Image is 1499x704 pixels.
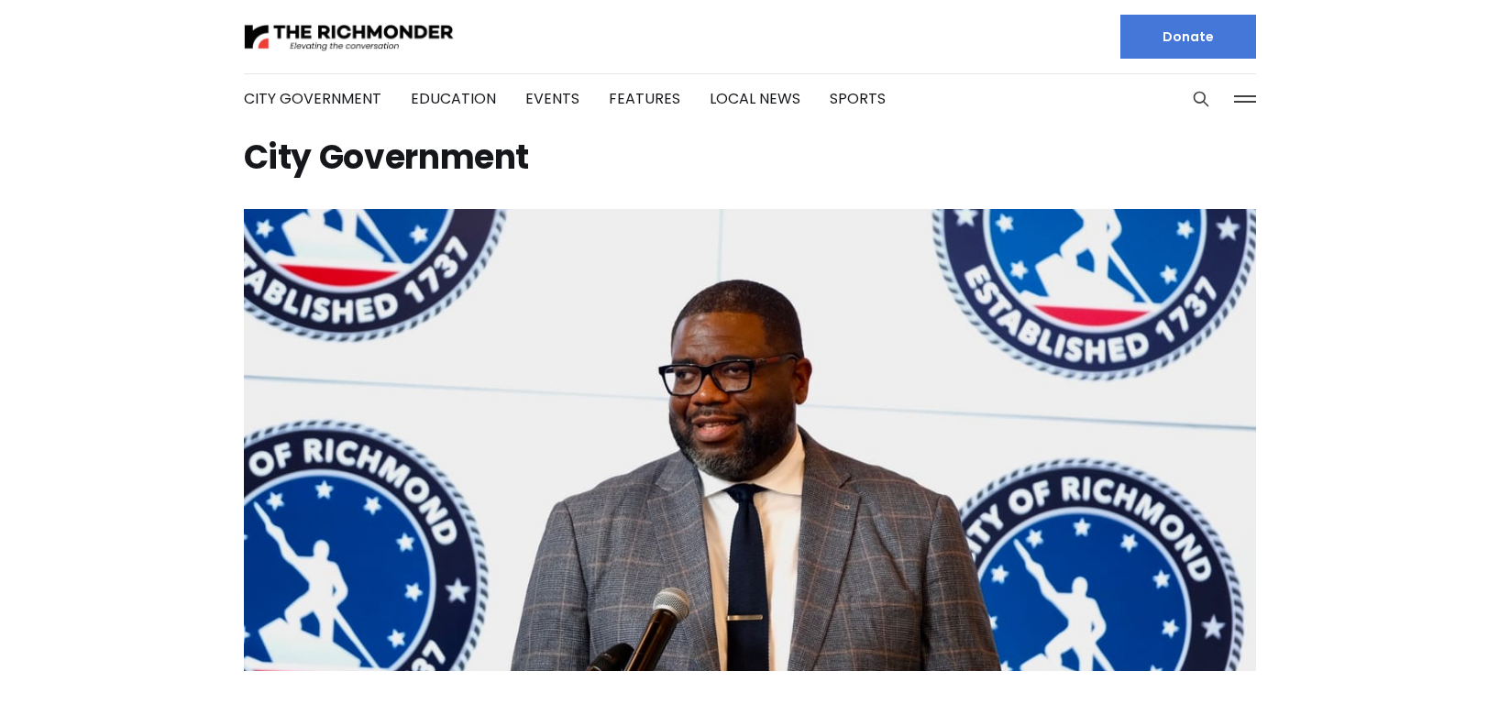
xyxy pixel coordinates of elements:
a: Education [411,88,496,109]
a: Local News [710,88,800,109]
iframe: portal-trigger [1345,614,1499,704]
a: Events [525,88,579,109]
img: The Richmonder [244,21,455,53]
a: Sports [830,88,886,109]
a: Features [609,88,680,109]
a: Donate [1120,15,1256,59]
img: Officials express high hopes for city’s revamped budget process [244,209,1256,671]
button: Search this site [1187,85,1215,113]
h1: City Government [244,143,1256,172]
a: City Government [244,88,381,109]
